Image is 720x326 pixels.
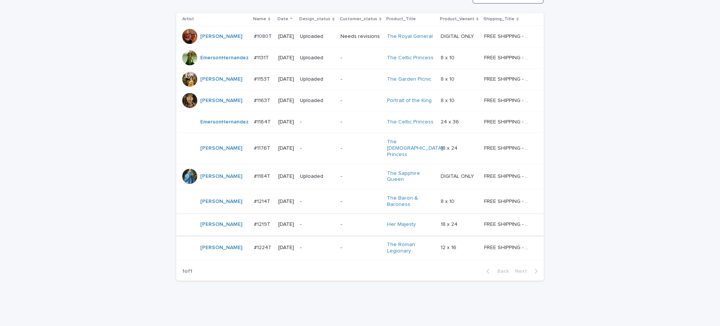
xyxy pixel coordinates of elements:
[254,117,272,125] p: #1164T
[484,220,532,228] p: FREE SHIPPING - preview in 1-2 business days, after your approval delivery will take 5-10 b.d.
[300,98,334,104] p: Uploaded
[484,75,532,83] p: FREE SHIPPING - preview in 1-2 business days, after your approval delivery will take 5-10 b.d.
[441,220,459,228] p: 18 x 24
[254,75,271,83] p: #1153T
[254,220,272,228] p: #1219T
[278,198,294,205] p: [DATE]
[441,197,456,205] p: 8 x 10
[253,15,266,23] p: Name
[278,145,294,152] p: [DATE]
[200,245,242,251] a: [PERSON_NAME]
[340,15,377,23] p: Customer_status
[200,221,242,228] a: [PERSON_NAME]
[300,198,334,205] p: -
[441,243,458,251] p: 12 x 16
[387,76,431,83] a: The Garden Picnic
[387,221,416,228] a: Her Majesty
[278,98,294,104] p: [DATE]
[200,198,242,205] a: [PERSON_NAME]
[278,55,294,61] p: [DATE]
[441,53,456,61] p: 8 x 10
[493,269,509,274] span: Back
[340,55,381,61] p: -
[340,221,381,228] p: -
[441,172,475,180] p: DIGITAL ONLY
[176,111,544,133] tr: EmersonHernandez #1164T#1164T [DATE]--The Celtic Princess 24 x 3624 x 36 FREE SHIPPING - preview ...
[484,144,532,152] p: FREE SHIPPING - preview in 1-2 business days, after your approval delivery will take 5-10 b.d.
[340,119,381,125] p: -
[386,15,416,23] p: Product_Title
[441,75,456,83] p: 8 x 10
[480,268,512,275] button: Back
[387,33,433,40] a: The Royal General
[340,173,381,180] p: -
[387,119,433,125] a: The Celtic Princess
[300,76,334,83] p: Uploaded
[278,173,294,180] p: [DATE]
[387,139,443,158] a: The [DEMOGRAPHIC_DATA] Princess
[484,243,532,251] p: FREE SHIPPING - preview in 1-2 business days, after your approval delivery will take 5-10 b.d.
[254,172,272,180] p: #1184T
[176,164,544,189] tr: [PERSON_NAME] #1184T#1184T [DATE]Uploaded-The Sapphire Queen DIGITAL ONLYDIGITAL ONLY FREE SHIPPI...
[340,145,381,152] p: -
[387,98,432,104] a: Portrait of the King
[176,47,544,69] tr: EmersonHernandez #1131T#1131T [DATE]Uploaded-The Celtic Princess 8 x 108 x 10 FREE SHIPPING - pre...
[200,173,242,180] a: [PERSON_NAME]
[484,117,532,125] p: FREE SHIPPING - preview in 1-2 business days, after your approval delivery will take 5-10 b.d.
[182,15,194,23] p: Artist
[200,55,249,61] a: EmersonHernandez
[176,26,544,47] tr: [PERSON_NAME] #1080T#1080T [DATE]UploadedNeeds revisionsThe Royal General DIGITAL ONLYDIGITAL ONL...
[340,33,381,40] p: Needs revisions
[278,119,294,125] p: [DATE]
[176,262,198,281] p: 1 of 1
[254,197,272,205] p: #1214T
[300,145,334,152] p: -
[340,198,381,205] p: -
[512,268,544,275] button: Next
[484,197,532,205] p: FREE SHIPPING - preview in 1-2 business days, after your approval delivery will take 5-10 b.d.
[387,170,434,183] a: The Sapphire Queen
[340,98,381,104] p: -
[441,96,456,104] p: 8 x 10
[483,15,514,23] p: Shipping_Title
[254,144,272,152] p: #1176T
[176,133,544,164] tr: [PERSON_NAME] #1176T#1176T [DATE]--The [DEMOGRAPHIC_DATA] Princess 18 x 2418 x 24 FREE SHIPPING -...
[176,189,544,214] tr: [PERSON_NAME] #1214T#1214T [DATE]--The Baron & Baroness 8 x 108 x 10 FREE SHIPPING - preview in 1...
[200,98,242,104] a: [PERSON_NAME]
[299,15,330,23] p: Design_status
[278,221,294,228] p: [DATE]
[441,32,475,40] p: DIGITAL ONLY
[278,33,294,40] p: [DATE]
[176,214,544,235] tr: [PERSON_NAME] #1219T#1219T [DATE]--Her Majesty 18 x 2418 x 24 FREE SHIPPING - preview in 1-2 busi...
[300,33,334,40] p: Uploaded
[176,235,544,260] tr: [PERSON_NAME] #1224T#1224T [DATE]--The Roman Legionary 12 x 1612 x 16 FREE SHIPPING - preview in ...
[254,32,273,40] p: #1080T
[254,96,272,104] p: #1163T
[200,145,242,152] a: [PERSON_NAME]
[387,55,433,61] a: The Celtic Princess
[254,53,270,61] p: #1131T
[484,53,532,61] p: FREE SHIPPING - preview in 1-2 business days, after your approval delivery will take 5-10 b.d.
[278,76,294,83] p: [DATE]
[484,32,532,40] p: FREE SHIPPING - preview in 1-2 business days, after your approval delivery will take 5-10 b.d.
[176,90,544,111] tr: [PERSON_NAME] #1163T#1163T [DATE]Uploaded-Portrait of the King 8 x 108 x 10 FREE SHIPPING - previ...
[300,221,334,228] p: -
[300,245,334,251] p: -
[200,33,242,40] a: [PERSON_NAME]
[300,55,334,61] p: Uploaded
[200,119,249,125] a: EmersonHernandez
[278,245,294,251] p: [DATE]
[200,76,242,83] a: [PERSON_NAME]
[484,172,532,180] p: FREE SHIPPING - preview in 1-2 business days, after your approval delivery will take 5-10 b.d.
[441,144,459,152] p: 18 x 24
[277,15,288,23] p: Date
[441,117,460,125] p: 24 x 36
[387,242,434,254] a: The Roman Legionary
[254,243,273,251] p: #1224T
[300,173,334,180] p: Uploaded
[340,245,381,251] p: -
[300,119,334,125] p: -
[340,76,381,83] p: -
[484,96,532,104] p: FREE SHIPPING - preview in 1-2 business days, after your approval delivery will take 5-10 b.d.
[387,195,434,208] a: The Baron & Baroness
